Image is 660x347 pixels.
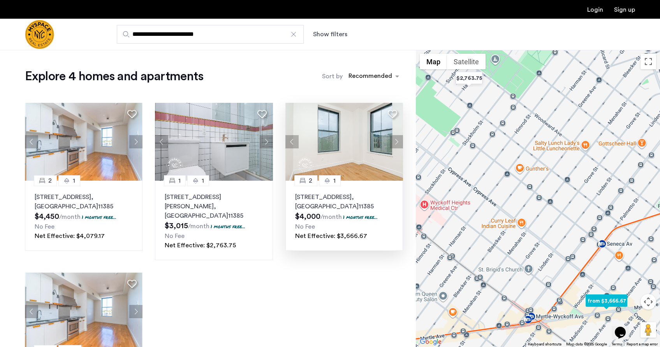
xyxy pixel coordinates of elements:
button: Map camera controls [641,294,656,310]
button: Previous apartment [25,135,38,148]
img: 1996_638385349995360606.png [155,103,273,181]
h1: Explore 4 homes and apartments [25,69,203,84]
img: logo [25,20,54,49]
a: Registration [614,7,635,13]
p: 1 months free... [82,214,116,220]
button: Previous apartment [155,135,168,148]
span: 1 [202,176,204,185]
div: from $3,666.67 [583,292,630,310]
img: Google [418,337,444,347]
input: Apartment Search [117,25,304,44]
span: No Fee [165,233,185,239]
span: Map data ©2025 Google [566,342,607,346]
iframe: chat widget [612,316,637,339]
ng-select: sort-apartment [345,69,403,83]
button: Show street map [420,54,447,69]
span: Net Effective: $4,079.17 [35,233,105,239]
div: $2,763.75 [452,69,486,87]
button: Drag Pegman onto the map to open Street View [641,322,656,338]
a: 11[STREET_ADDRESS][PERSON_NAME], [GEOGRAPHIC_DATA]113851 months free...No FeeNet Effective: $2,76... [155,181,273,260]
button: Next apartment [390,135,403,148]
span: Net Effective: $2,763.75 [165,242,236,248]
span: 2 [309,176,312,185]
button: Previous apartment [285,135,299,148]
span: 1 [333,176,336,185]
span: 1 [178,176,181,185]
span: $4,000 [295,213,320,220]
a: 21[STREET_ADDRESS], [GEOGRAPHIC_DATA]113851 months free...No FeeNet Effective: $3,666.67 [285,181,403,251]
p: [STREET_ADDRESS] 11385 [35,192,133,211]
button: Toggle fullscreen view [641,54,656,69]
button: Keyboard shortcuts [528,342,561,347]
img: 22_638354965417224962.png [285,103,403,181]
a: Report a map error [627,342,658,347]
img: 1997_638221932737223082.jpeg [25,103,143,181]
a: 21[STREET_ADDRESS], [GEOGRAPHIC_DATA]113851 months free...No FeeNet Effective: $4,079.17 [25,181,143,251]
sub: /month [320,214,342,220]
p: 1 months free... [343,214,378,220]
p: 1 months free... [211,223,245,230]
p: [STREET_ADDRESS] 11385 [295,192,393,211]
span: $4,450 [35,213,59,220]
button: Show or hide filters [313,30,347,39]
a: Cazamio Logo [25,20,54,49]
span: $3,015 [165,222,188,230]
sub: /month [59,214,81,220]
p: [STREET_ADDRESS][PERSON_NAME] 11385 [165,192,263,220]
a: Terms (opens in new tab) [612,342,622,347]
span: 1 [73,176,75,185]
button: Next apartment [129,305,143,318]
button: Next apartment [260,135,273,148]
a: Login [587,7,603,13]
sub: /month [188,223,209,229]
span: No Fee [295,224,315,230]
button: Show satellite imagery [447,54,486,69]
button: Next apartment [129,135,143,148]
div: Recommended [347,71,392,83]
button: Previous apartment [25,305,38,318]
span: 2 [48,176,52,185]
label: Sort by [322,72,343,81]
a: Open this area in Google Maps (opens a new window) [418,337,444,347]
span: No Fee [35,224,55,230]
span: Net Effective: $3,666.67 [295,233,367,239]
